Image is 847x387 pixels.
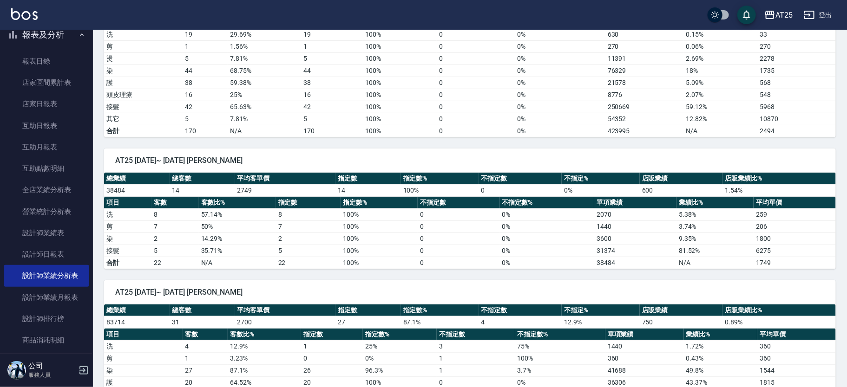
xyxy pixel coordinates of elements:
td: 2494 [757,125,836,137]
td: 1.54 % [722,184,836,196]
td: 16 [183,89,228,101]
td: 100 % [341,220,418,232]
td: 1.72 % [684,340,758,352]
a: 設計師業績月報表 [4,287,89,308]
td: 57.14 % [199,208,276,220]
th: 平均單價 [757,329,836,341]
td: 0.06 % [684,40,758,52]
td: 1 [437,352,515,364]
table: a dense table [104,173,836,197]
td: 2.07 % [684,89,758,101]
td: 1800 [754,232,836,245]
table: a dense table [104,17,836,137]
td: 100% [363,125,437,137]
td: 68.75 % [228,64,302,77]
td: 0 [418,245,500,257]
button: save [737,6,756,24]
th: 不指定數% [500,197,595,209]
th: 不指定數 [479,173,562,185]
th: 不指定數% [515,329,605,341]
a: 商品進銷貨報表 [4,351,89,372]
td: 0 [301,352,363,364]
td: 6275 [754,245,836,257]
td: 護 [104,77,183,89]
td: 0 % [500,232,595,245]
td: 38 [183,77,228,89]
td: 染 [104,232,151,245]
td: 0 % [515,52,605,64]
td: 1 [301,340,363,352]
table: a dense table [104,304,836,329]
button: 登出 [800,6,836,24]
td: 0 [437,113,515,125]
td: 87.1 % [228,364,302,376]
td: 5 [301,52,363,64]
td: 12.82 % [684,113,758,125]
td: 5968 [757,101,836,113]
td: 0 [437,101,515,113]
th: 指定數 [335,173,401,185]
a: 設計師排行榜 [4,308,89,329]
td: 3600 [594,232,676,245]
a: 店家日報表 [4,93,89,115]
th: 不指定% [562,173,640,185]
td: 75 % [515,340,605,352]
td: 100% [341,257,418,269]
td: 5.09 % [684,77,758,89]
td: 1440 [605,340,684,352]
td: 26 [301,364,363,376]
th: 指定數 [301,329,363,341]
th: 平均客單價 [235,173,335,185]
td: 27 [335,316,401,328]
td: 0% [500,257,595,269]
td: 31374 [594,245,676,257]
span: AT25 [DATE]~ [DATE] [PERSON_NAME] [115,288,825,297]
td: 8 [276,208,341,220]
td: 59.38 % [228,77,302,89]
td: 2700 [235,316,335,328]
td: 27 [183,364,228,376]
button: AT25 [761,6,796,25]
td: 38 [301,77,363,89]
td: 0.43 % [684,352,758,364]
td: 423995 [605,125,684,137]
td: 25 % [228,89,302,101]
td: 1 [183,352,228,364]
th: 不指定% [562,304,640,316]
td: 22 [276,257,341,269]
td: 4 [479,316,562,328]
td: 洗 [104,28,183,40]
td: 250669 [605,101,684,113]
td: 16 [301,89,363,101]
th: 單項業績 [594,197,676,209]
td: 0 % [515,89,605,101]
td: 750 [640,316,723,328]
td: 0 % [500,208,595,220]
th: 客數比% [199,197,276,209]
td: 0.89 % [722,316,836,328]
th: 店販業績比% [722,173,836,185]
th: 不指定數 [479,304,562,316]
td: 0 [437,125,515,137]
td: 1.56 % [228,40,302,52]
td: 0.15 % [684,28,758,40]
td: N/A [676,257,754,269]
th: 項目 [104,197,151,209]
td: 0 [418,257,500,269]
p: 服務人員 [28,371,76,379]
td: 0 [437,89,515,101]
td: 96.3 % [363,364,437,376]
td: 100 % [363,40,437,52]
td: 0 [418,232,500,245]
td: 19 [301,28,363,40]
td: 合計 [104,125,183,137]
a: 互助月報表 [4,136,89,158]
td: 44 [183,64,228,77]
td: 100 % [401,184,479,196]
span: AT25 [DATE]~ [DATE] [PERSON_NAME] [115,156,825,165]
th: 店販業績 [640,173,723,185]
td: 1749 [754,257,836,269]
th: 客數 [151,197,199,209]
a: 互助點數明細 [4,158,89,179]
td: 19 [183,28,228,40]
